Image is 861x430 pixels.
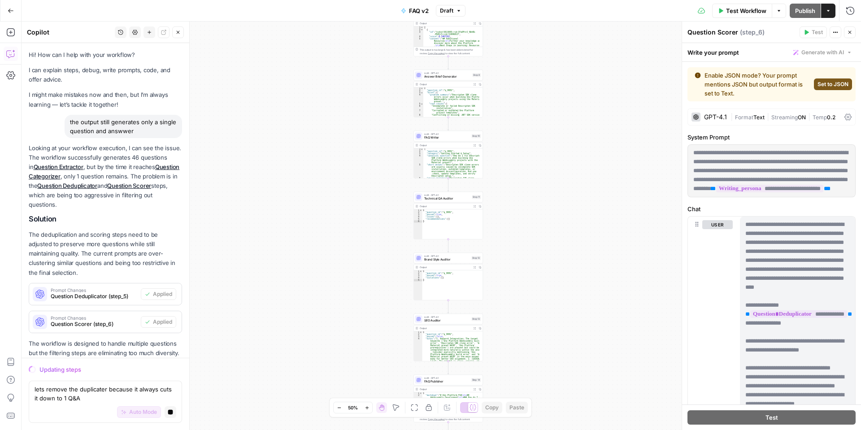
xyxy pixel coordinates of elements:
div: 1 [414,270,422,272]
label: System Prompt [687,133,856,142]
g: Edge from step_12 to step_13 [448,300,449,313]
p: The workflow is designed to handle multiple questions but the filtering steps are eliminating too... [29,339,182,387]
span: Text [753,114,765,121]
div: 2 [414,150,423,152]
button: Applied [141,288,176,300]
div: 1 [414,331,422,333]
g: Edge from step_8 to step_9 [448,56,449,69]
div: 4 [414,35,423,38]
p: The deduplication and scoring steps need to be adjusted to preserve more questions while still ma... [29,230,182,278]
span: SEO Auditor [424,318,470,323]
div: 2 [414,272,422,274]
div: LLM · GPT-4.1Brand Style AuditorStep 12Output{ "question_id":"q_0001", "passed":true, "violations... [413,252,483,300]
span: Question Scorer (step_6) [51,320,137,328]
span: Generate with AI [801,48,844,56]
button: Copy [482,402,502,413]
span: Toggle code folding, rows 1 through 47 [421,148,423,150]
p: I can explain steps, debug, write prompts, code, and offer advice. [29,65,182,84]
span: FAQ Writer [424,135,470,140]
span: Streaming [771,114,798,121]
span: 50% [348,404,358,411]
div: Output [420,22,471,25]
g: Edge from step_9 to step_10 [448,117,449,130]
div: 1 [414,148,423,150]
span: LLM · GPT-4.1 [424,193,470,197]
span: Temp [813,114,827,121]
span: Technical QA Auditor [424,196,470,201]
span: Prompt Changes [51,288,137,292]
div: 2 [414,89,423,91]
button: Draft [436,5,465,17]
span: Brand Style Auditor [424,257,470,262]
div: 3 [414,31,423,35]
span: Copy [485,404,499,412]
div: 3 [414,335,422,338]
p: Hi! How can I help with your workflow? [29,50,182,60]
span: Test [812,28,823,36]
span: Toggle code folding, rows 1 through 6 [420,209,422,211]
div: Updating steps [39,365,182,374]
div: LLM · GPT-4.1SEO AuditorStep 13Output{ "question_id":"q_0001", "passed":false, "notes":"1. Keywor... [413,313,483,361]
div: 3 [414,91,423,94]
div: 6 [414,105,423,109]
div: Step 12 [471,256,481,260]
span: Draft [440,7,453,15]
div: 6 [414,220,422,222]
span: Toggle code folding, rows 1 through 3 [420,392,422,394]
div: Write your prompt [682,43,861,61]
button: Auto Mode [117,406,161,418]
span: Applied [153,318,172,326]
div: 4 [414,155,423,164]
span: Toggle code folding, rows 1 through 5 [420,270,422,272]
div: 1 [414,209,422,211]
span: | [731,112,735,121]
span: FAQ Publisher [424,379,470,384]
span: Copy the output [428,52,445,55]
div: Output [420,326,471,330]
span: Answer Brief Generator [424,74,471,79]
div: 2 [414,29,423,31]
span: 0.2 [827,114,835,121]
p: Looking at your workflow execution, I can see the issue. The workflow successfully generates 46 q... [29,143,182,210]
span: LLM · GPT-4.1 [424,71,471,75]
div: Output[ { "id":"vsdid:5813845:rid:3Ya0FnrJ_NbhBi -PhRSrS:cid:51996813", "score":0.5467262, "conte... [413,9,483,56]
div: LLM · GPT-4.1Answer Brief GeneratorStep 9Output{ "question_id":"q_0001", "brief":{ "problem_summa... [413,69,483,117]
button: Test [800,26,827,38]
g: Edge from step_13 to step_14 [448,361,449,374]
div: This output is too large & has been abbreviated for review. to view the full content. [420,48,481,55]
span: Set to JSON [818,80,848,88]
div: Enable JSON mode? Your prompt mentions JSON but output format is set to Text. [695,71,810,98]
div: Output [420,387,471,391]
span: Copy the output [428,418,445,421]
button: Test Workflow [712,4,772,18]
div: the output still generates only a single question and answwer [65,115,182,138]
span: | [765,112,771,121]
div: Copilot [27,28,112,37]
div: 4 [414,338,422,396]
a: Question Deduplicator [37,182,97,189]
div: Step 11 [472,195,481,199]
div: 2 [414,211,422,213]
div: LLM · GPT-4.1Technical QA AuditorStep 11Output{ "question_id":"q_0001", "passed":true, "issues":[... [413,191,483,239]
h2: Solution [29,215,182,223]
button: user [702,220,733,229]
span: Publish [795,6,815,15]
span: Paste [509,404,524,412]
span: FAQ v2 [409,6,429,15]
div: 4 [414,94,423,103]
div: Output [420,83,471,86]
label: Chat [687,204,856,213]
div: 5 [414,218,422,220]
div: Step 10 [471,134,481,138]
a: Question Scorer [107,182,151,189]
button: Set to JSON [814,78,852,90]
div: Step 9 [472,73,481,77]
p: I might make mistakes now and then, but I’m always learning — let’s tackle it together! [29,90,182,109]
div: 4 [414,216,422,218]
button: FAQ v2 [396,4,434,18]
div: Output [420,204,471,208]
div: 5 [414,38,423,56]
a: Question Extractor [34,163,83,170]
span: LLM · GPT-4.1 [424,315,470,319]
div: 1 [414,87,423,89]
